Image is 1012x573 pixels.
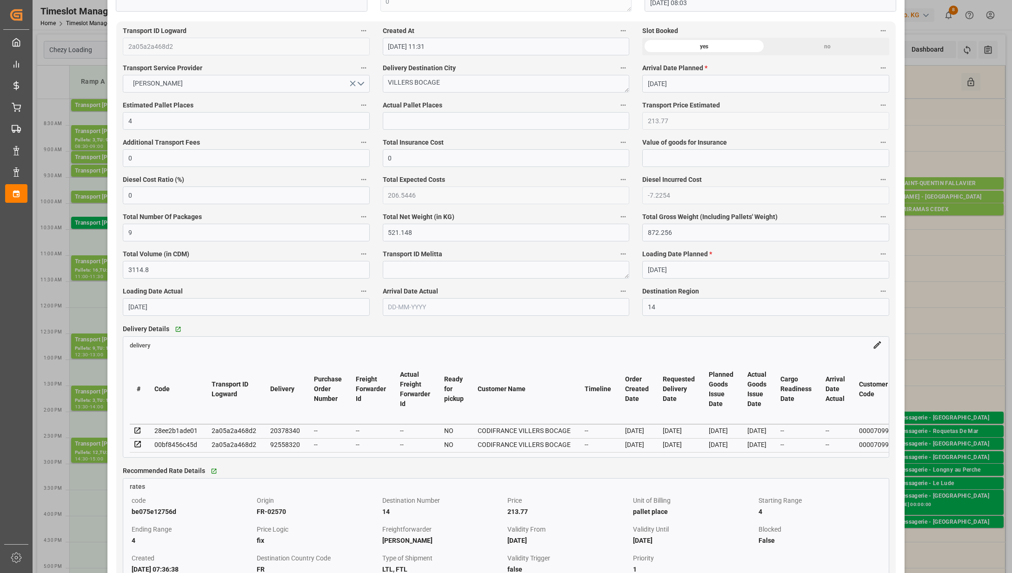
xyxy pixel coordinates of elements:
div: 92558320 [270,439,300,450]
span: Destination Region [642,286,699,296]
div: 0000709939 [859,425,896,436]
div: Created [132,553,254,564]
div: 14 [382,506,505,517]
div: Origin [257,495,379,506]
div: [DATE] [709,439,733,450]
div: 0000709939 [859,439,896,450]
div: [DATE] [625,439,649,450]
button: Transport ID Melitta [617,248,629,260]
button: Transport Price Estimated [877,99,889,111]
div: 20378340 [270,425,300,436]
span: Diesel Incurred Cost [642,175,702,185]
span: Total Volume (in CDM) [123,249,189,259]
input: DD-MM-YYYY [123,298,370,316]
th: Order Created Date [618,354,656,424]
span: Transport Service Provider [123,63,202,73]
div: Priority [633,553,755,564]
span: Estimated Pallet Places [123,100,193,110]
th: Freight Forwarder Id [349,354,393,424]
div: 00bf8456c45d [154,439,198,450]
span: Total Expected Costs [383,175,445,185]
div: CODIFRANCE VILLERS BOCAGE [478,439,571,450]
span: Loading Date Actual [123,286,183,296]
span: [PERSON_NAME] [128,79,187,88]
th: Delivery [263,354,307,424]
div: NO [444,425,464,436]
div: Validity From [507,524,630,535]
button: Arrival Date Actual [617,285,629,297]
div: be075e12756d [132,506,254,517]
div: no [766,38,889,55]
span: Total Insurance Cost [383,138,444,147]
div: -- [826,439,845,450]
th: # [130,354,147,424]
div: [DATE] [747,425,766,436]
button: Transport ID Logward [358,25,370,37]
div: CODIFRANCE VILLERS BOCAGE [478,425,571,436]
th: Code [147,354,205,424]
button: Diesel Cost Ratio (%) [358,173,370,186]
div: [DATE] [507,535,630,546]
span: Value of goods for Insurance [642,138,727,147]
button: Delivery Destination City [617,62,629,74]
button: Destination Region [877,285,889,297]
span: Transport ID Melitta [383,249,442,259]
button: Total Gross Weight (Including Pallets' Weight) [877,211,889,223]
th: Arrival Date Actual [819,354,852,424]
div: [DATE] [709,425,733,436]
span: Delivery Destination City [383,63,456,73]
input: DD-MM-YYYY [642,261,889,279]
div: -- [585,439,611,450]
a: delivery [130,341,150,348]
span: Arrival Date Actual [383,286,438,296]
th: Actual Freight Forwarder Id [393,354,437,424]
div: Freightforwarder [382,524,505,535]
div: -- [400,425,430,436]
th: Purchase Order Number [307,354,349,424]
button: Arrival Date Planned * [877,62,889,74]
span: Total Net Weight (in KG) [383,212,454,222]
div: [DATE] [625,425,649,436]
div: Price Logic [257,524,379,535]
button: Additional Transport Fees [358,136,370,148]
th: Customer Code [852,354,903,424]
span: Transport ID Logward [123,26,186,36]
div: -- [314,439,342,450]
div: -- [356,439,386,450]
div: 2a05a2a468d2 [212,439,256,450]
button: Total Insurance Cost [617,136,629,148]
th: Planned Goods Issue Date [702,354,740,424]
span: Diesel Cost Ratio (%) [123,175,184,185]
div: Destination Number [382,495,505,506]
div: NO [444,439,464,450]
button: Total Net Weight (in KG) [617,211,629,223]
div: Blocked [759,524,881,535]
span: Slot Booked [642,26,678,36]
div: Destination Country Code [257,553,379,564]
button: Value of goods for Insurance [877,136,889,148]
button: Transport Service Provider [358,62,370,74]
span: Created At [383,26,414,36]
th: Transport ID Logward [205,354,263,424]
div: 213.77 [507,506,630,517]
th: Customer Name [471,354,578,424]
span: Loading Date Planned [642,249,712,259]
div: -- [780,425,812,436]
button: Loading Date Planned * [877,248,889,260]
span: Arrival Date Planned [642,63,707,73]
th: Requested Delivery Date [656,354,702,424]
div: code [132,495,254,506]
textarea: VILLERS BOCAGE [383,75,630,93]
div: Ending Range [132,524,254,535]
span: rates [130,483,145,490]
button: Diesel Incurred Cost [877,173,889,186]
div: Validity Trigger [507,553,630,564]
div: 4 [132,535,254,546]
button: open menu [123,75,370,93]
div: Price [507,495,630,506]
span: Recommended Rate Details [123,466,205,476]
th: Actual Goods Issue Date [740,354,773,424]
button: Created At [617,25,629,37]
button: Total Volume (in CDM) [358,248,370,260]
